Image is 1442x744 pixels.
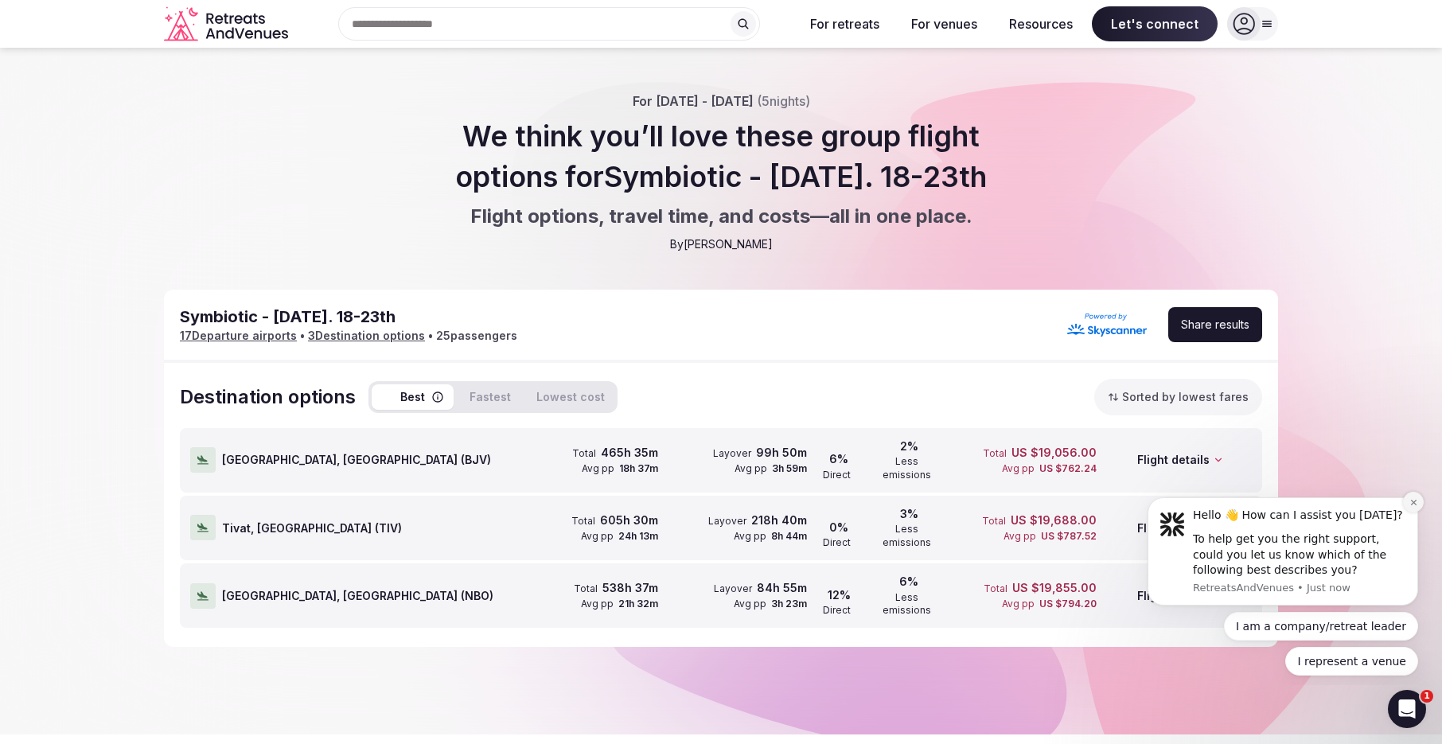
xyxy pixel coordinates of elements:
[1002,598,1035,611] span: Avg pp
[571,515,595,528] span: Total
[670,236,773,252] span: By [PERSON_NAME]
[572,447,596,461] span: Total
[69,96,283,111] p: Message from RetreatsAndVenues, sent Just now
[899,574,918,590] span: 6%
[871,523,942,550] span: Less emissions
[372,384,454,410] button: Best
[222,452,491,468] span: [GEOGRAPHIC_DATA], [GEOGRAPHIC_DATA] ( BJV )
[162,162,294,191] button: Quick reply: I represent a venue
[1421,690,1433,703] span: 1
[1103,497,1252,559] div: Flight details
[708,515,746,528] span: Layover
[771,530,807,543] span: 8h 44m
[24,127,294,191] div: Quick reply options
[982,515,1006,528] span: Total
[581,598,614,611] span: Avg pp
[24,13,294,121] div: message notification from RetreatsAndVenues, Just now. Hello 👋 How can I assist you today? To hel...
[180,307,396,326] span: Symbiotic - [DATE]. 18-23th
[823,469,851,482] span: Direct
[756,445,807,461] span: 99h 50m
[772,462,807,476] span: 3h 59m
[823,604,851,617] span: Direct
[618,530,658,543] span: 24h 13m
[633,92,810,110] div: For [DATE] - [DATE]
[222,588,493,604] span: [GEOGRAPHIC_DATA], [GEOGRAPHIC_DATA] ( NBO )
[279,7,300,28] button: Dismiss notification
[69,23,283,39] div: Hello 👋 How can I assist you [DATE]?
[69,47,283,94] div: To help get you the right support, could you let us know which of the following best describes you?
[829,451,848,467] span: 6%
[460,384,520,410] button: Fastest
[1011,445,1097,461] span: US $19,056.00
[900,438,918,454] span: 2%
[898,6,990,41] button: For venues
[757,93,810,109] span: ( 5 nights)
[308,328,425,344] span: 3 Destination option s
[1011,512,1097,528] span: US $19,688.00
[984,582,1007,596] span: Total
[1039,598,1097,611] span: US $794.20
[470,203,972,230] span: Flight options, travel time, and costs—all in one place.
[180,328,517,344] div: • •
[574,582,598,596] span: Total
[751,512,807,528] span: 218h 40m
[1039,462,1097,476] span: US $762.24
[69,23,283,93] div: Message content
[829,520,848,536] span: 0%
[1388,690,1426,728] iframe: Intercom live chat
[436,328,517,344] span: 25 passenger s
[582,462,614,476] span: Avg pp
[600,512,658,528] span: 605h 30m
[871,455,942,482] span: Less emissions
[164,6,291,42] a: Visit the homepage
[619,462,658,476] span: 18h 37m
[797,6,892,41] button: For retreats
[871,591,942,618] span: Less emissions
[1103,564,1252,627] div: Flight details
[36,27,61,53] img: Profile image for RetreatsAndVenues
[714,582,752,596] span: Layover
[1092,6,1218,41] span: Let's connect
[983,447,1007,461] span: Total
[734,530,766,543] span: Avg pp
[618,598,658,611] span: 21h 32m
[734,598,766,611] span: Avg pp
[527,384,614,410] button: Lowest cost
[713,447,751,461] span: Layover
[602,580,658,596] span: 538h 37m
[823,536,851,550] span: Direct
[1002,462,1035,476] span: Avg pp
[100,127,294,156] button: Quick reply: I am a company/retreat leader
[1004,530,1036,543] span: Avg pp
[415,116,1027,197] h1: We think you’ll love these group flight options for Symbiotic - [DATE]. 18-23th
[1094,379,1262,415] button: Sorted by lowest fares
[996,6,1085,41] button: Resources
[1168,307,1262,342] button: Share results
[735,462,767,476] span: Avg pp
[164,6,291,42] svg: Retreats and Venues company logo
[180,384,356,411] span: Destination option s
[1041,530,1097,543] span: US $787.52
[828,587,851,603] span: 12%
[1103,429,1252,492] div: Flight details
[757,580,807,596] span: 84h 55m
[581,530,614,543] span: Avg pp
[180,328,297,344] span: 17 Departure airport s
[1012,580,1097,596] span: US $19,855.00
[771,598,807,611] span: 3h 23m
[222,520,402,536] span: Tivat, [GEOGRAPHIC_DATA] ( TIV )
[1124,485,1442,685] iframe: Intercom notifications message
[900,506,918,522] span: 3%
[601,445,658,461] span: 465h 35m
